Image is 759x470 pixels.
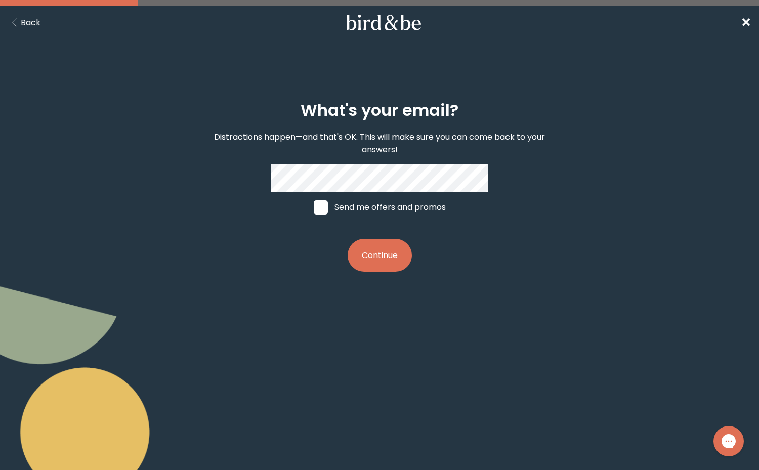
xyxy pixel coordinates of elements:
[708,422,749,460] iframe: Gorgias live chat messenger
[8,16,40,29] button: Back Button
[348,239,412,272] button: Continue
[301,98,458,122] h2: What's your email?
[741,14,751,31] a: ✕
[198,131,561,156] p: Distractions happen—and that's OK. This will make sure you can come back to your answers!
[304,192,455,223] label: Send me offers and promos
